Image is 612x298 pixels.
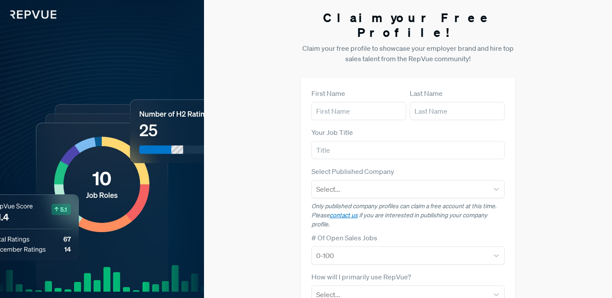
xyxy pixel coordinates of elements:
[311,88,345,98] label: First Name
[311,272,411,282] label: How will I primarily use RepVue?
[311,127,353,138] label: Your Job Title
[311,202,505,229] p: Only published company profiles can claim a free account at this time. Please if you are interest...
[311,141,505,159] input: Title
[311,166,394,177] label: Select Published Company
[311,102,406,120] input: First Name
[311,233,377,243] label: # Of Open Sales Jobs
[410,102,505,120] input: Last Name
[301,43,515,64] p: Claim your free profile to showcase your employer brand and hire top sales talent from the RepVue...
[330,211,358,219] a: contact us
[301,10,515,39] h3: Claim your Free Profile!
[410,88,443,98] label: Last Name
